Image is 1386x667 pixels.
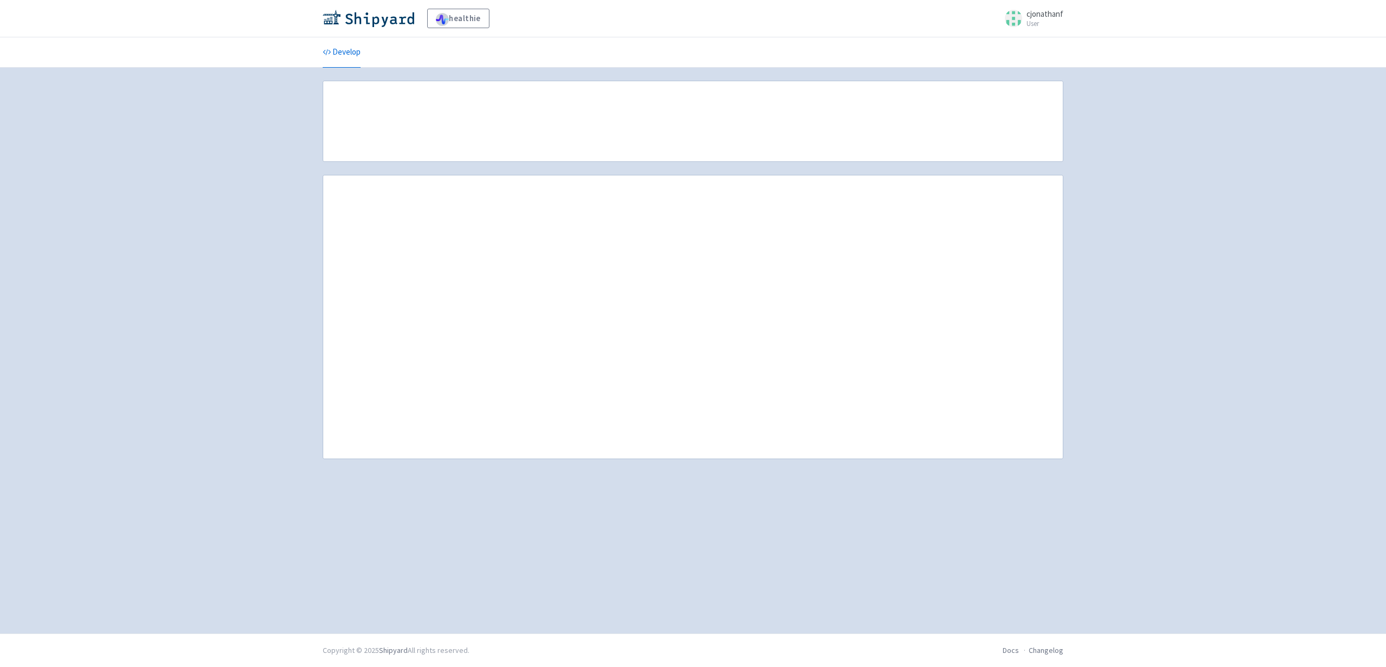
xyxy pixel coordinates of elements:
[1029,645,1063,655] a: Changelog
[1027,20,1063,27] small: User
[323,10,414,27] img: Shipyard logo
[427,9,489,28] a: healthie
[323,37,361,68] a: Develop
[998,10,1063,27] a: cjonathanf User
[1003,645,1019,655] a: Docs
[1027,9,1063,19] span: cjonathanf
[323,645,469,656] div: Copyright © 2025 All rights reserved.
[379,645,408,655] a: Shipyard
